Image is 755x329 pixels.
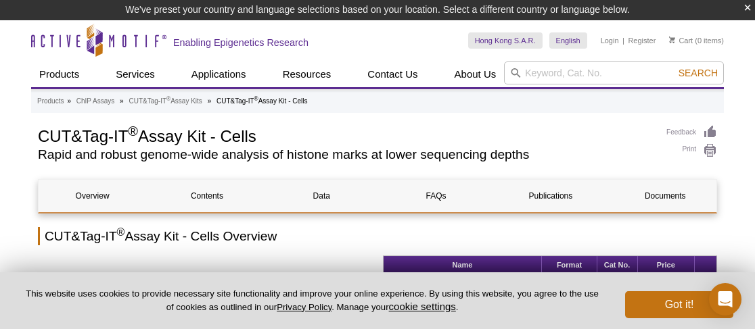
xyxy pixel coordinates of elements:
[669,36,693,45] a: Cart
[117,226,125,238] sup: ®
[277,302,331,312] a: Privacy Policy
[542,256,597,274] th: Format
[38,149,653,161] h2: Rapid and robust genome-wide analysis of histone marks at lower sequencing depths
[153,180,260,212] a: Contents
[625,291,733,318] button: Got it!
[183,61,254,87] a: Applications
[628,36,656,45] a: Register
[67,97,71,105] li: »
[674,67,722,79] button: Search
[612,180,719,212] a: Documents
[447,61,505,87] a: About Us
[38,125,653,145] h1: CUT&Tag-IT Assay Kit - Cells
[129,95,202,107] a: CUT&Tag-IT®Assay Kits
[39,180,146,212] a: Overview
[37,95,64,107] a: Products
[268,180,375,212] a: Data
[275,61,340,87] a: Resources
[622,32,624,49] li: |
[166,95,170,102] sup: ®
[359,61,426,87] a: Contact Us
[597,256,638,274] th: Cat No.
[497,180,604,212] a: Publications
[76,95,115,107] a: ChIP Assays
[173,36,308,49] h2: Enabling Epigenetics Research
[709,283,741,315] div: Open Intercom Messenger
[389,301,456,312] button: cookie settings
[468,32,543,49] a: Hong Kong S.A.R.
[120,97,124,105] li: »
[31,61,87,87] a: Products
[22,288,603,313] p: This website uses cookies to provide necessary site functionality and improve your online experie...
[679,68,718,78] span: Search
[549,32,587,49] a: English
[666,143,717,158] a: Print
[108,61,163,87] a: Services
[638,256,695,274] th: Price
[38,227,717,245] h2: CUT&Tag-IT Assay Kit - Cells Overview
[384,256,543,274] th: Name
[669,32,724,49] li: (0 items)
[669,36,675,43] img: Your Cart
[504,61,724,84] input: Keyword, Cat. No.
[382,180,490,212] a: FAQs
[128,124,138,138] sup: ®
[254,95,258,102] sup: ®
[601,36,619,45] a: Login
[666,125,717,140] a: Feedback
[208,97,212,105] li: »
[216,97,308,105] li: CUT&Tag-IT Assay Kit - Cells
